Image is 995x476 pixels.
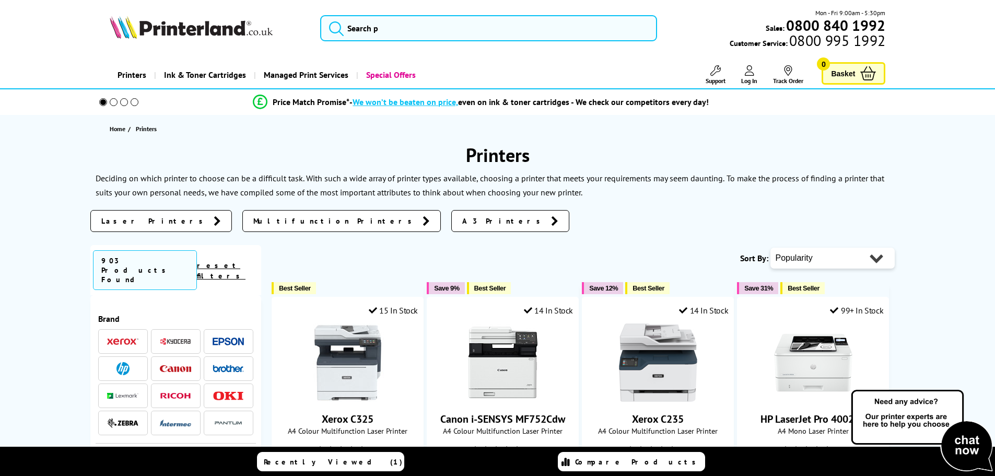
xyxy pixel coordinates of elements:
span: (56) [680,441,690,461]
div: - even on ink & toner cartridges - We check our competitors every day! [349,97,709,107]
span: A3 Printers [462,216,546,226]
a: Log In [741,65,757,85]
a: Xerox [107,335,138,348]
input: Search p [320,15,657,41]
a: Track Order [773,65,803,85]
button: Best Seller [467,282,511,294]
button: Save 31% [737,282,778,294]
a: Epson [213,335,244,348]
p: To make the process of finding a printer that suits your own personal needs, we have compiled som... [96,173,884,198]
a: Printerland Logo [110,16,308,41]
img: Xerox [107,338,138,345]
img: Canon [160,365,191,372]
span: 0 [817,57,830,71]
span: Support [706,77,725,85]
span: Best Seller [474,284,506,292]
span: Price Match Promise* [273,97,349,107]
img: HP [116,362,130,375]
a: Ink & Toner Cartridges [154,62,254,88]
span: 903 Products Found [93,250,197,290]
a: Recently Viewed (1) [257,452,404,471]
span: Multifunction Printers [253,216,417,226]
a: Lexmark [107,389,138,402]
span: Compare Products [575,457,701,467]
a: Managed Print Services [254,62,356,88]
a: Canon i-SENSYS MF752Cdw [440,412,565,426]
a: reset filters [197,261,245,281]
span: Save 9% [434,284,459,292]
img: HP LaserJet Pro 4002dn [774,323,852,402]
button: Best Seller [272,282,316,294]
a: Compare Products [558,452,705,471]
img: Open Live Chat window [849,388,995,474]
span: (84) [370,441,380,461]
button: Save 9% [427,282,464,294]
a: Basket 0 [822,62,885,85]
a: Laser Printers [90,210,232,232]
a: Canon i-SENSYS MF752Cdw [464,393,542,404]
a: Multifunction Printers [242,210,441,232]
span: Best Seller [633,284,664,292]
span: A4 Colour Multifunction Laser Printer [277,426,418,436]
span: Best Seller [279,284,311,292]
a: Xerox C235 [632,412,684,426]
a: Home [110,123,128,134]
button: Save 12% [582,282,623,294]
div: 14 In Stock [524,305,573,316]
span: Ink & Toner Cartridges [164,62,246,88]
img: Zebra [107,418,138,428]
img: Pantum [213,417,244,429]
a: Printers [110,62,154,88]
span: Log In [741,77,757,85]
b: 0800 840 1992 [786,16,885,35]
a: Special Offers [356,62,424,88]
img: Ricoh [160,393,191,399]
a: Xerox C235 [619,393,697,404]
img: Xerox C325 [309,323,387,402]
a: HP [107,362,138,375]
span: Mon - Fri 9:00am - 5:30pm [815,8,885,18]
img: Xerox C235 [619,323,697,402]
img: Intermec [160,420,191,427]
a: Canon [160,362,191,375]
span: Basket [831,66,855,80]
img: Printerland Logo [110,16,273,39]
a: Xerox C325 [322,412,373,426]
span: Sales: [766,23,785,33]
a: Kyocera [160,335,191,348]
a: Support [706,65,725,85]
a: Zebra [107,416,138,429]
a: Pantum [213,416,244,429]
h1: Printers [90,143,905,167]
span: (30) [835,441,846,461]
a: Xerox C325 [309,393,387,404]
span: Recently Viewed (1) [264,457,403,467]
span: Customer Service: [730,36,885,48]
span: A4 Mono Laser Printer [743,426,883,436]
a: HP LaserJet Pro 4002dn [760,412,865,426]
img: OKI [213,391,244,400]
a: A3 Printers [451,210,569,232]
div: Brand [98,314,254,324]
a: HP LaserJet Pro 4002dn [774,393,852,404]
div: 15 In Stock [369,305,418,316]
button: Best Seller [780,282,825,294]
span: (38) [525,441,535,461]
img: Kyocera [160,338,191,345]
span: Printers [136,125,157,133]
a: Intermec [160,416,191,429]
li: modal_Promise [85,93,877,111]
img: Epson [213,338,244,345]
span: Best Seller [788,284,820,292]
span: A4 Colour Multifunction Laser Printer [432,426,573,436]
div: 99+ In Stock [830,305,883,316]
span: Sort By: [740,253,768,263]
span: Laser Printers [101,216,208,226]
a: OKI [213,389,244,402]
a: Brother [213,362,244,375]
span: We won’t be beaten on price, [353,97,458,107]
span: Save 12% [589,284,618,292]
button: Best Seller [625,282,670,294]
span: 0800 995 1992 [788,36,885,45]
div: 14 In Stock [679,305,728,316]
